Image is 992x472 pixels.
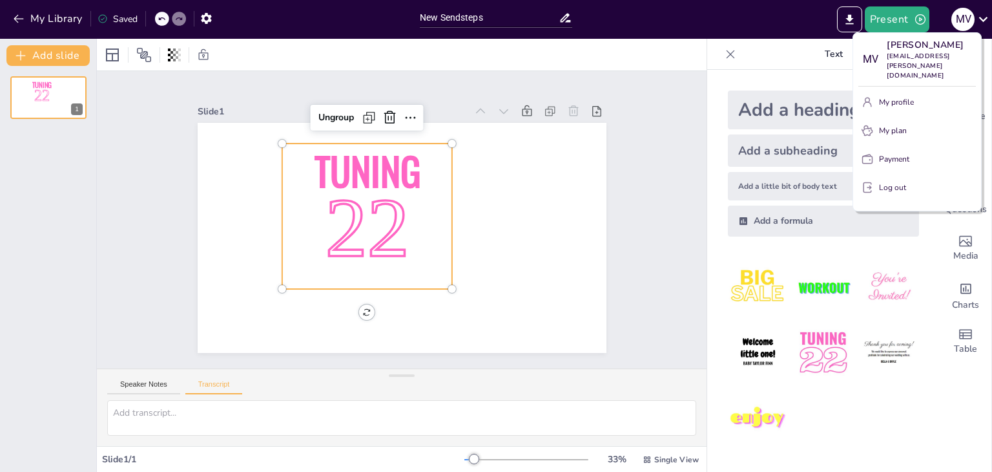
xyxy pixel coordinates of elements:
p: My plan [879,125,907,136]
p: [PERSON_NAME] [887,38,976,52]
p: [EMAIL_ADDRESS][PERSON_NAME][DOMAIN_NAME] [887,52,976,81]
p: My profile [879,96,914,108]
p: Log out [879,182,906,193]
button: Log out [858,177,976,198]
button: My plan [858,120,976,141]
button: Payment [858,149,976,169]
p: Payment [879,153,909,165]
div: M V [858,48,882,71]
button: My profile [858,92,976,113]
